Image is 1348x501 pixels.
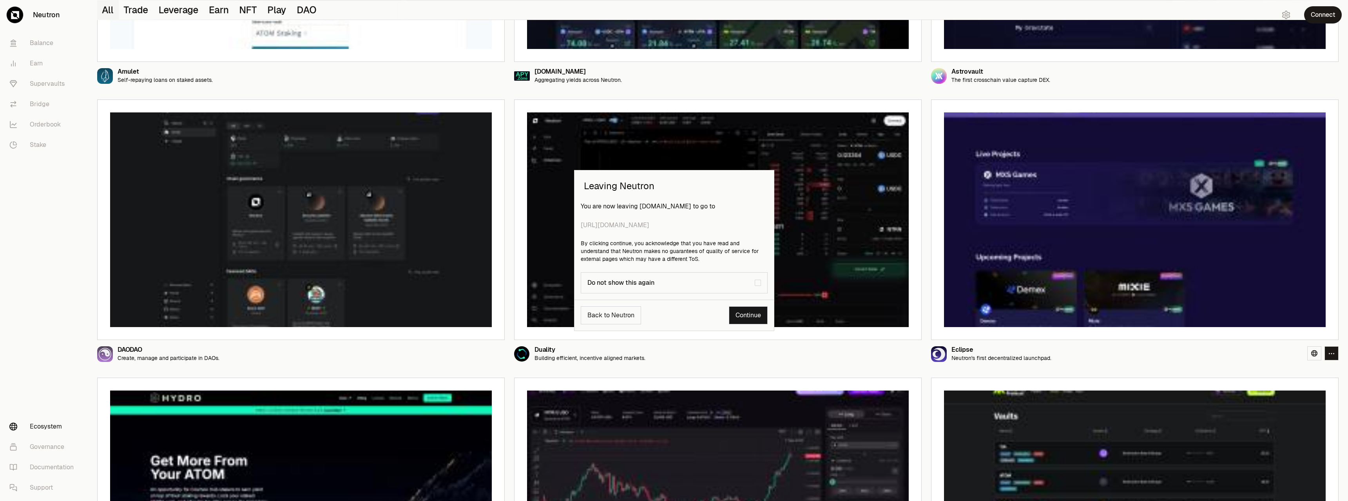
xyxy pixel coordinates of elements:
a: Continue [729,306,768,324]
p: You are now leaving [DOMAIN_NAME] to go to [581,202,768,230]
h2: Leaving Neutron [574,170,774,202]
p: By clicking continue, you acknowledge that you have read and understand that Neutron makes no gua... [581,239,768,263]
button: Back to Neutron [581,306,641,324]
span: [URL][DOMAIN_NAME] [581,221,768,230]
button: Do not show this again [755,280,761,286]
div: Do not show this again [587,279,755,287]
